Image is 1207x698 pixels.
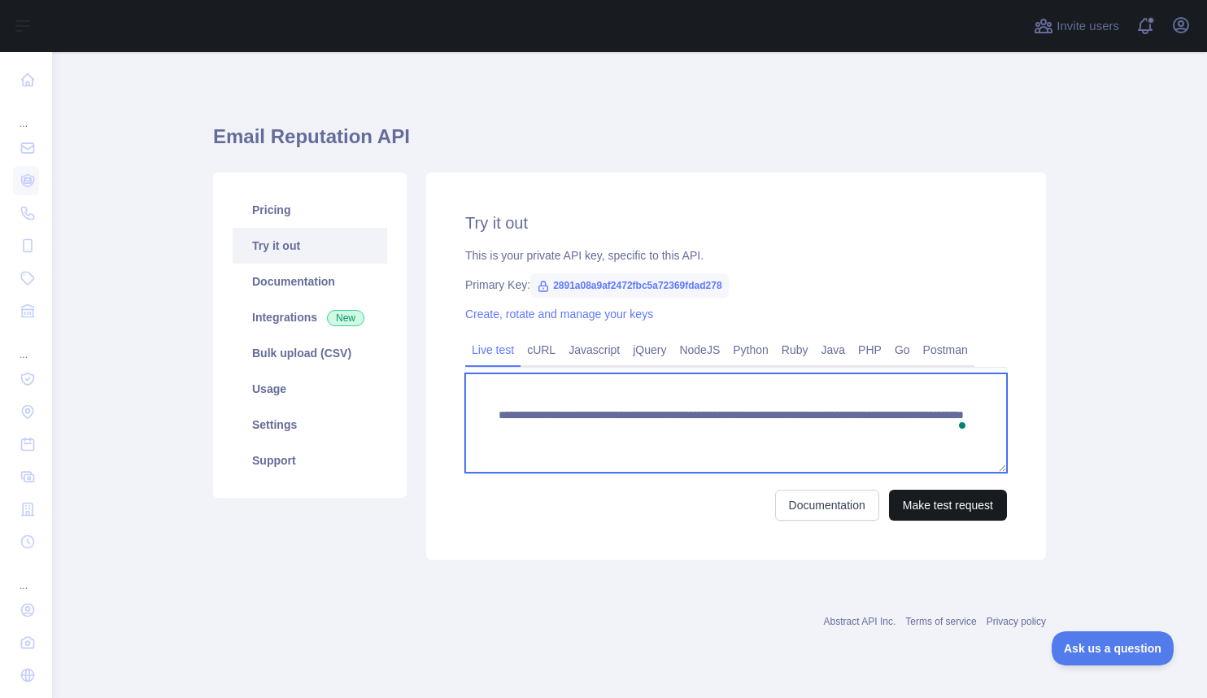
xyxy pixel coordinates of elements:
[1031,13,1122,39] button: Invite users
[673,337,726,363] a: NodeJS
[233,371,387,407] a: Usage
[465,337,521,363] a: Live test
[917,337,974,363] a: Postman
[327,310,364,326] span: New
[233,264,387,299] a: Documentation
[13,560,39,592] div: ...
[888,337,917,363] a: Go
[213,124,1046,163] h1: Email Reputation API
[13,98,39,130] div: ...
[233,335,387,371] a: Bulk upload (CSV)
[905,616,976,627] a: Terms of service
[465,247,1007,264] div: This is your private API key, specific to this API.
[1052,631,1174,665] iframe: Toggle Customer Support
[465,373,1007,473] textarea: To enrich screen reader interactions, please activate Accessibility in Grammarly extension settings
[775,337,815,363] a: Ruby
[987,616,1046,627] a: Privacy policy
[562,337,626,363] a: Javascript
[726,337,775,363] a: Python
[775,490,879,521] a: Documentation
[465,212,1007,234] h2: Try it out
[233,443,387,478] a: Support
[889,490,1007,521] button: Make test request
[521,337,562,363] a: cURL
[13,329,39,361] div: ...
[530,273,729,298] span: 2891a08a9af2472fbc5a72369fdad278
[1057,17,1119,36] span: Invite users
[465,277,1007,293] div: Primary Key:
[824,616,896,627] a: Abstract API Inc.
[233,299,387,335] a: Integrations New
[233,192,387,228] a: Pricing
[815,337,852,363] a: Java
[852,337,888,363] a: PHP
[626,337,673,363] a: jQuery
[465,308,653,321] a: Create, rotate and manage your keys
[233,228,387,264] a: Try it out
[233,407,387,443] a: Settings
